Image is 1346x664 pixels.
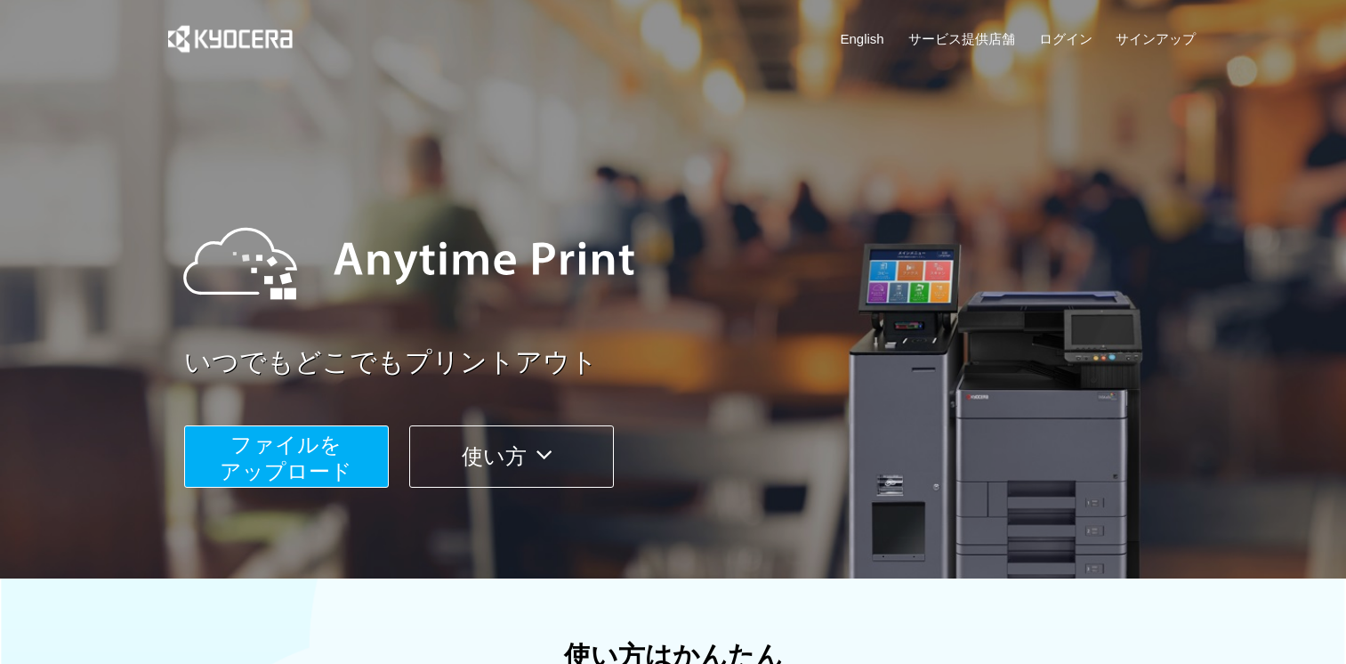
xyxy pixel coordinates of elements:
button: 使い方 [409,425,614,488]
a: サインアップ [1116,29,1196,48]
button: ファイルを​​アップロード [184,425,389,488]
a: English [841,29,884,48]
a: サービス提供店舗 [908,29,1015,48]
span: ファイルを ​​アップロード [220,433,352,483]
a: いつでもどこでもプリントアウト [184,344,1207,382]
a: ログイン [1039,29,1092,48]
